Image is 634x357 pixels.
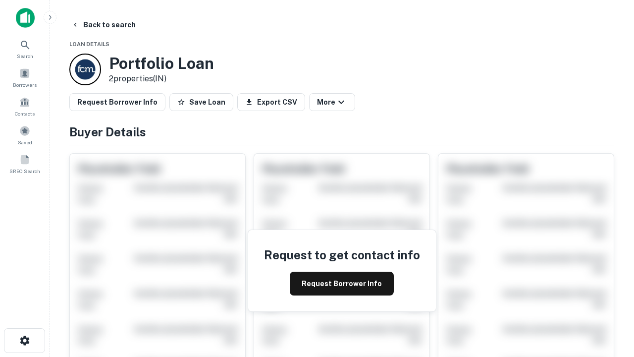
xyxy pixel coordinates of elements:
[169,93,233,111] button: Save Loan
[264,246,420,264] h4: Request to get contact info
[3,93,47,119] a: Contacts
[3,121,47,148] a: Saved
[69,123,614,141] h4: Buyer Details
[237,93,305,111] button: Export CSV
[13,81,37,89] span: Borrowers
[584,246,634,294] iframe: Chat Widget
[9,167,40,175] span: SREO Search
[69,93,165,111] button: Request Borrower Info
[3,150,47,177] a: SREO Search
[16,8,35,28] img: capitalize-icon.png
[3,64,47,91] a: Borrowers
[109,73,214,85] p: 2 properties (IN)
[3,35,47,62] a: Search
[109,54,214,73] h3: Portfolio Loan
[67,16,140,34] button: Back to search
[15,110,35,118] span: Contacts
[309,93,355,111] button: More
[17,52,33,60] span: Search
[69,41,109,47] span: Loan Details
[18,138,32,146] span: Saved
[290,272,394,296] button: Request Borrower Info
